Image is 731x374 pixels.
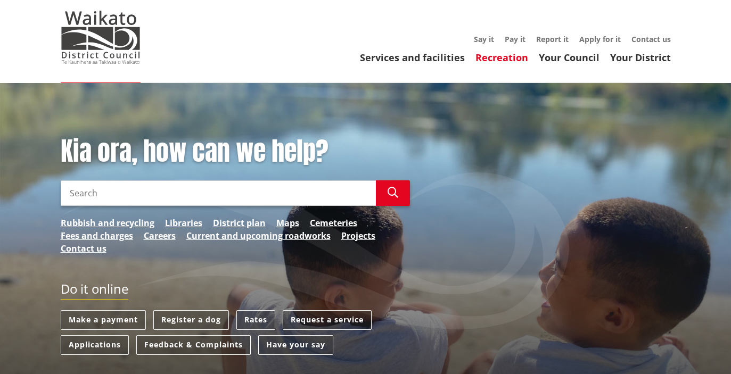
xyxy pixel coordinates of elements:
[283,310,372,330] a: Request a service
[310,217,357,229] a: Cemeteries
[61,11,141,64] img: Waikato District Council - Te Kaunihera aa Takiwaa o Waikato
[61,310,146,330] a: Make a payment
[165,217,202,229] a: Libraries
[61,335,129,355] a: Applications
[475,51,528,64] a: Recreation
[61,180,376,206] input: Search input
[579,34,621,44] a: Apply for it
[536,34,569,44] a: Report it
[505,34,525,44] a: Pay it
[276,217,299,229] a: Maps
[360,51,465,64] a: Services and facilities
[61,281,128,300] h2: Do it online
[61,136,410,167] h1: Kia ora, how can we help?
[236,310,275,330] a: Rates
[610,51,671,64] a: Your District
[213,217,266,229] a: District plan
[258,335,333,355] a: Have your say
[186,229,331,242] a: Current and upcoming roadworks
[341,229,375,242] a: Projects
[136,335,251,355] a: Feedback & Complaints
[61,217,154,229] a: Rubbish and recycling
[682,329,720,368] iframe: Messenger Launcher
[539,51,599,64] a: Your Council
[61,229,133,242] a: Fees and charges
[61,242,106,255] a: Contact us
[153,310,229,330] a: Register a dog
[474,34,494,44] a: Say it
[631,34,671,44] a: Contact us
[144,229,176,242] a: Careers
